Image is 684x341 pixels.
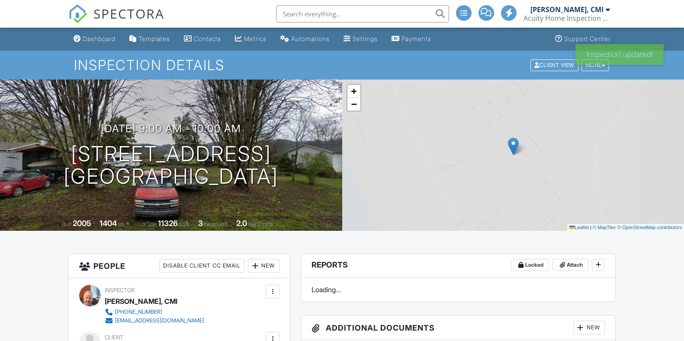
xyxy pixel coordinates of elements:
[248,221,273,227] span: bathrooms
[68,12,164,30] a: SPECTORA
[530,61,581,68] a: Client View
[204,221,228,227] span: bedrooms
[340,31,381,47] a: Settings
[508,137,519,155] img: Marker
[231,31,270,47] a: Metrics
[138,221,157,227] span: Lot Size
[105,295,177,308] div: [PERSON_NAME], CMI
[617,225,682,230] a: © OpenStreetMap contributors
[236,219,247,228] div: 2.0
[347,85,360,98] a: Zoom in
[590,225,591,230] span: |
[64,143,278,188] h1: [STREET_ADDRESS] [GEOGRAPHIC_DATA]
[70,31,119,47] a: Dashboard
[158,219,178,228] div: 11326
[575,44,664,65] div: Inspection updated!
[277,31,333,47] a: Automations (Advanced)
[353,35,378,42] div: Settings
[564,35,610,42] div: Support Center
[581,59,610,71] div: More
[573,321,605,335] div: New
[115,317,204,324] div: [EMAIL_ADDRESS][DOMAIN_NAME]
[198,219,203,228] div: 3
[126,31,173,47] a: Templates
[593,225,616,230] a: © MapTiler
[105,334,123,341] span: Client
[62,221,71,227] span: Built
[105,308,204,316] a: [PHONE_NUMBER]
[69,254,290,278] h3: People
[68,4,87,23] img: The Best Home Inspection Software - Spectora
[401,35,431,42] div: Payments
[530,59,578,71] div: Client View
[276,5,449,22] input: Search everything...
[530,5,604,14] div: [PERSON_NAME], CMI
[351,86,356,96] span: +
[194,35,221,42] div: Contacts
[105,316,204,325] a: [EMAIL_ADDRESS][DOMAIN_NAME]
[523,14,610,22] div: Acuity Home Inspection Services
[105,287,135,293] span: Inspector
[101,123,241,134] h3: [DATE] 9:00 am - 10:00 am
[388,31,435,47] a: Payments
[83,35,116,42] div: Dashboard
[179,221,190,227] span: sq.ft.
[248,259,279,273] div: New
[301,316,615,340] h3: Additional Documents
[100,219,117,228] div: 1404
[351,99,356,109] span: −
[115,309,162,316] div: [PHONE_NUMBER]
[73,219,91,228] div: 2005
[347,98,360,111] a: Zoom out
[138,35,170,42] div: Templates
[74,57,610,73] h1: Inspection Details
[159,259,244,273] div: Disable Client CC Email
[93,4,164,22] span: SPECTORA
[118,221,130,227] span: sq. ft.
[180,31,225,47] a: Contacts
[244,35,267,42] div: Metrics
[552,31,614,47] a: Support Center
[569,225,589,230] a: Leaflet
[291,35,330,42] div: Automations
